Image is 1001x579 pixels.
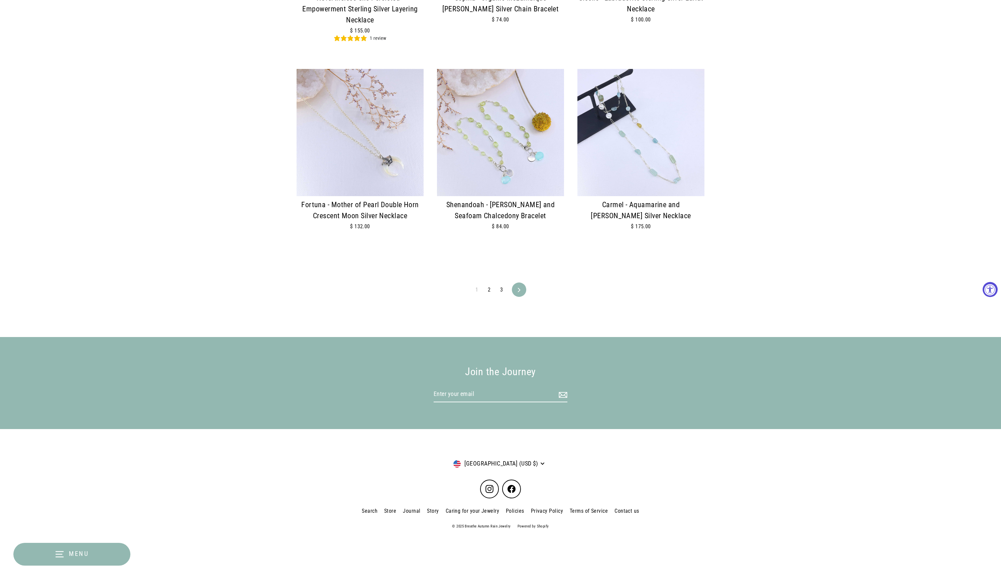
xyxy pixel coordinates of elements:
span: Menu [69,550,89,558]
div: 1 review [370,35,386,42]
span: $ 132.00 [350,223,370,230]
input: Enter your email [434,387,567,402]
span: 1 [471,284,482,295]
img: Carmel - Aquamarine and Pearl Sterling Silver Necklace main image | Breathe Autumn Rain Artisan J... [577,69,704,196]
div: Join the Journey [214,364,787,380]
img: Fortuna - Mother of Pearl Double Horn Crescent Moon Necklace main image | Breathe Autumn Rain Art... [297,69,424,196]
img: Shenandoah - Green Garnet and Seafoam Chalcedony Bracelet main image | Breathe Autumn Rain Artisa... [437,69,564,196]
a: Caring for your Jewelry [442,505,503,517]
a: Fortuna - Mother of Pearl Double Horn Crescent Moon Necklace main image | Breathe Autumn Rain Art... [297,69,424,242]
span: [GEOGRAPHIC_DATA] (USD $) [461,459,538,469]
span: $ 155.00 [350,27,370,34]
div: Fortuna - Mother of Pearl Double Horn Crescent Moon Silver Necklace [297,199,424,222]
span: © 2025 Breathe Autumn Rain Jewelry [449,524,514,528]
span: $ 74.00 [492,16,509,23]
a: Carmel - Aquamarine and Pearl Sterling Silver Necklace main image | Breathe Autumn Rain Artisan J... [577,69,704,242]
button: Menu [13,543,130,566]
button: Accessibility Widget, click to open [983,282,998,297]
div: 5 stars, 1 ratings [334,35,386,42]
a: Policies [503,505,528,517]
a: 3 [496,284,507,295]
a: Story [424,505,442,517]
a: Store [381,505,400,517]
a: Journal [400,505,424,517]
a: Contact us [611,505,643,517]
a: Search [358,505,381,517]
span: $ 84.00 [492,223,509,230]
span: $ 175.00 [631,223,651,230]
a: Powered by Shopify [518,524,549,528]
div: Shenandoah - [PERSON_NAME] and Seafoam Chalcedony Bracelet [437,199,564,222]
a: Terms of Service [566,505,611,517]
a: Shenandoah - Green Garnet and Seafoam Chalcedony Bracelet main image | Breathe Autumn Rain Artisa... [437,69,564,242]
span: $ 100.00 [631,16,651,23]
div: Carmel - Aquamarine and [PERSON_NAME] Silver Necklace [577,199,704,222]
a: 2 [484,284,494,295]
a: Privacy Policy [528,505,566,517]
button: [GEOGRAPHIC_DATA] (USD $) [453,456,548,471]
